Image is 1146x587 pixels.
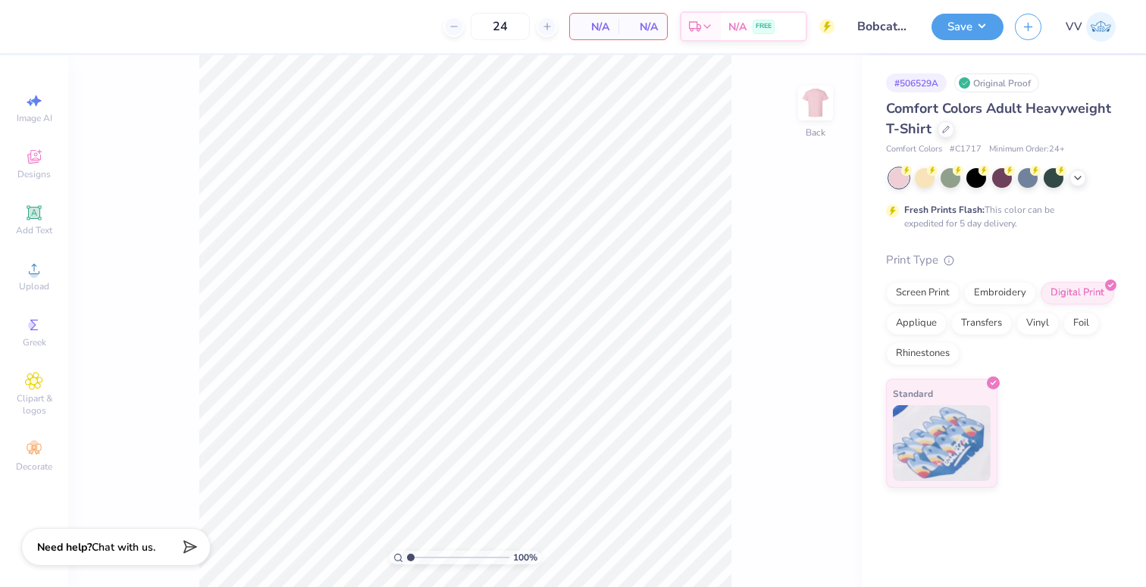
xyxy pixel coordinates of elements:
[17,112,52,124] span: Image AI
[989,143,1065,156] span: Minimum Order: 24 +
[19,280,49,292] span: Upload
[886,73,947,92] div: # 506529A
[951,312,1012,335] div: Transfers
[904,204,985,216] strong: Fresh Prints Flash:
[628,19,658,35] span: N/A
[17,168,51,180] span: Designs
[932,14,1004,40] button: Save
[1041,282,1114,304] div: Digital Print
[893,386,933,401] span: Standard
[16,461,52,473] span: Decorate
[1086,12,1116,42] img: Via Villanueva
[92,540,155,554] span: Chat with us.
[37,540,92,554] strong: Need help?
[471,13,530,40] input: – –
[800,88,831,118] img: Back
[893,405,991,481] img: Standard
[1016,312,1059,335] div: Vinyl
[964,282,1036,304] div: Embroidery
[579,19,609,35] span: N/A
[886,312,947,335] div: Applique
[886,99,1111,138] span: Comfort Colors Adult Heavyweight T-Shirt
[886,143,942,156] span: Comfort Colors
[16,224,52,236] span: Add Text
[846,11,920,42] input: Untitled Design
[806,126,825,139] div: Back
[756,21,772,32] span: FREE
[886,342,960,365] div: Rhinestones
[513,551,537,564] span: 100 %
[886,251,1116,269] div: Print Type
[8,392,61,417] span: Clipart & logos
[950,143,982,156] span: # C1717
[1066,18,1082,36] span: VV
[954,73,1039,92] div: Original Proof
[886,282,960,304] div: Screen Print
[728,19,747,35] span: N/A
[1063,312,1099,335] div: Foil
[23,336,46,348] span: Greek
[1066,12,1116,42] a: VV
[904,203,1091,230] div: This color can be expedited for 5 day delivery.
